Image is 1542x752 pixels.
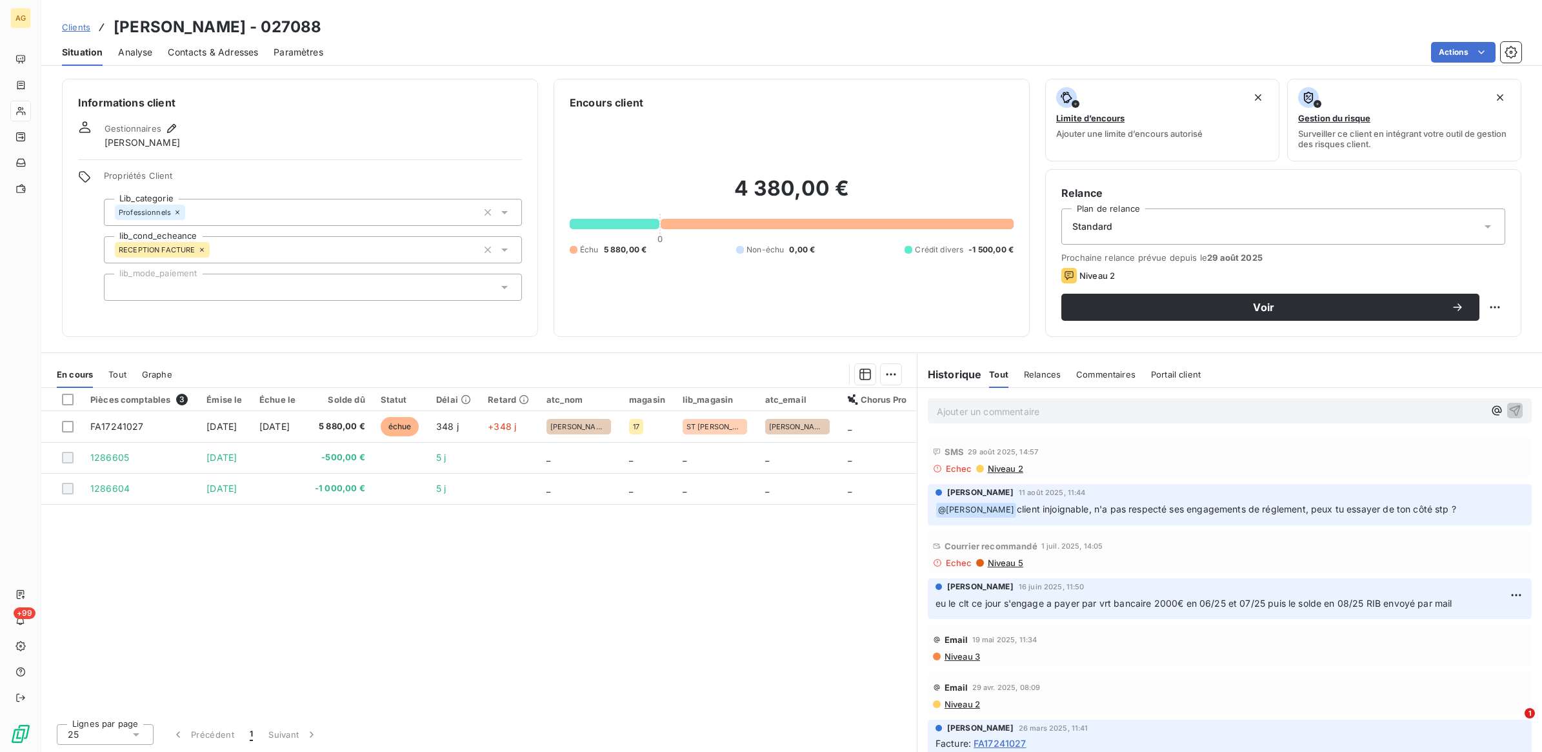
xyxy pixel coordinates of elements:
[947,581,1014,593] span: [PERSON_NAME]
[848,394,909,405] div: Chorus Pro
[945,447,964,457] span: SMS
[968,448,1038,456] span: 29 août 2025, 14:57
[168,46,258,59] span: Contacts & Adresses
[1019,724,1088,732] span: 26 mars 2025, 11:41
[546,394,614,405] div: atc_nom
[108,369,126,380] span: Tout
[381,417,419,436] span: échue
[164,721,242,748] button: Précédent
[90,394,191,405] div: Pièces comptables
[118,46,152,59] span: Analyse
[947,487,1014,498] span: [PERSON_NAME]
[1061,252,1505,263] span: Prochaine relance prévue depuis le
[313,394,365,405] div: Solde dû
[14,607,35,619] span: +99
[917,367,982,382] h6: Historique
[972,636,1037,644] span: 19 mai 2025, 11:34
[546,483,550,494] span: _
[210,244,220,256] input: Ajouter une valeur
[1431,42,1496,63] button: Actions
[1298,128,1510,149] span: Surveiller ce client en intégrant votre outil de gestion des risques client.
[968,244,1014,256] span: -1 500,00 €
[683,452,686,463] span: _
[570,95,643,110] h6: Encours client
[936,737,971,750] span: Facture :
[313,420,365,433] span: 5 880,00 €
[686,423,743,431] span: ST [PERSON_NAME] PRO
[274,46,323,59] span: Paramètres
[972,684,1041,691] span: 29 avr. 2025, 08:09
[945,682,968,693] span: Email
[683,483,686,494] span: _
[657,234,663,244] span: 0
[78,95,522,110] h6: Informations client
[62,46,103,59] span: Situation
[313,482,365,495] span: -1 000,00 €
[746,244,784,256] span: Non-échu
[629,483,633,494] span: _
[604,244,647,256] span: 5 880,00 €
[848,483,852,494] span: _
[848,421,852,432] span: _
[945,541,1037,551] span: Courrier recommandé
[68,728,79,741] span: 25
[115,281,125,293] input: Ajouter une valeur
[1077,302,1451,312] span: Voir
[1061,185,1505,201] h6: Relance
[986,463,1023,474] span: Niveau 2
[436,394,472,405] div: Délai
[633,423,639,431] span: 17
[10,724,31,744] img: Logo LeanPay
[261,721,326,748] button: Suivant
[546,452,550,463] span: _
[986,558,1023,568] span: Niveau 5
[570,176,1014,214] h2: 4 380,00 €
[848,452,852,463] span: _
[105,123,161,134] span: Gestionnaires
[1061,294,1479,321] button: Voir
[90,452,129,463] span: 1286605
[10,8,31,28] div: AG
[119,246,195,254] span: RECEPTION FACTURE
[206,452,237,463] span: [DATE]
[1041,542,1103,550] span: 1 juil. 2025, 14:05
[185,207,195,218] input: Ajouter une valeur
[105,136,180,149] span: [PERSON_NAME]
[206,421,237,432] span: [DATE]
[206,483,237,494] span: [DATE]
[947,722,1014,734] span: [PERSON_NAME]
[765,394,832,405] div: atc_email
[936,503,1016,518] span: @ [PERSON_NAME]
[313,451,365,464] span: -500,00 €
[936,598,1452,609] span: eu le clt ce jour s'engage a payer par vrt bancaire 2000€ en 06/25 et 07/25 puis le solde en 08/2...
[1298,113,1370,123] span: Gestion du risque
[250,728,253,741] span: 1
[104,170,522,188] span: Propriétés Client
[1151,369,1201,380] span: Portail client
[242,721,261,748] button: 1
[580,244,599,256] span: Échu
[259,394,297,405] div: Échue le
[550,423,607,431] span: [PERSON_NAME]
[946,558,972,568] span: Echec
[1498,708,1529,739] iframe: Intercom live chat
[436,452,446,463] span: 5 j
[57,369,93,380] span: En cours
[629,394,667,405] div: magasin
[946,463,972,474] span: Echec
[436,483,446,494] span: 5 j
[114,15,321,39] h3: [PERSON_NAME] - 027088
[943,651,980,662] span: Niveau 3
[765,452,769,463] span: _
[62,21,90,34] a: Clients
[1207,252,1263,263] span: 29 août 2025
[943,699,980,709] span: Niveau 2
[259,421,290,432] span: [DATE]
[1045,79,1279,161] button: Limite d’encoursAjouter une limite d’encours autorisé
[119,208,171,216] span: Professionnels
[1056,128,1203,139] span: Ajouter une limite d’encours autorisé
[1056,113,1125,123] span: Limite d’encours
[1024,369,1061,380] span: Relances
[1072,220,1112,233] span: Standard
[1076,369,1136,380] span: Commentaires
